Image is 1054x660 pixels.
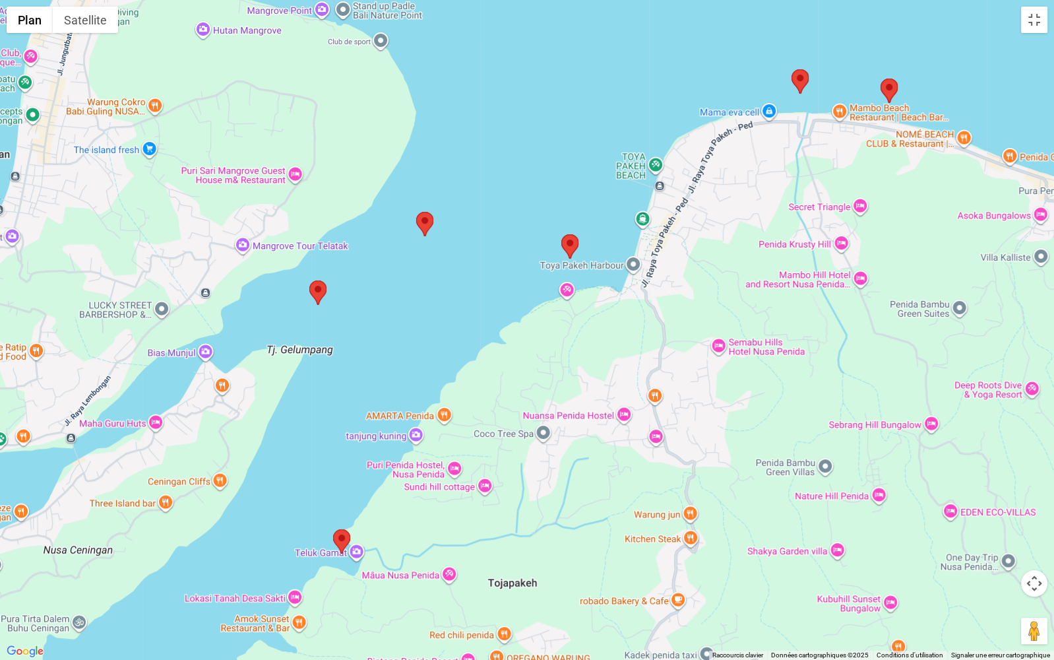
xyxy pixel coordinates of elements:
[771,651,869,659] span: Données cartographiques ©2025
[1021,570,1047,597] button: Commandes de la caméra de la carte
[951,651,1050,659] a: Signaler une erreur cartographique
[1021,618,1047,644] button: Faites glisser Pegman sur la carte pour ouvrir Street View
[877,651,943,659] a: Conditions d'utilisation
[712,651,763,660] button: Raccourcis clavier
